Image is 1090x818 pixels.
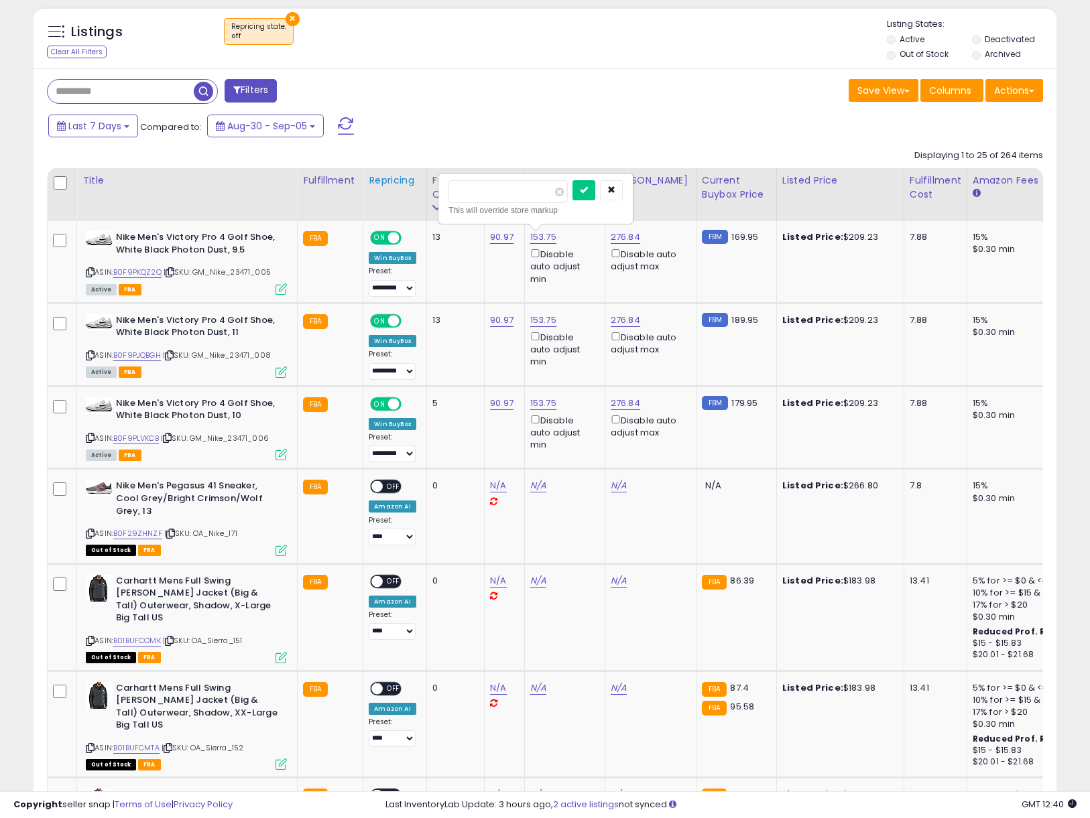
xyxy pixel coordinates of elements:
div: Disable auto adjust min [530,330,595,368]
a: 153.75 [530,314,556,327]
div: off [231,31,286,41]
img: 31AjvTbryUL._SL40_.jpg [86,314,113,331]
a: Terms of Use [115,798,172,811]
b: Listed Price: [782,479,843,492]
a: B0F9PLVKCB [113,433,159,444]
a: N/A [530,574,546,588]
img: 413fanr0bUL._SL40_.jpg [86,480,113,496]
a: B01BUFCOMK [113,635,161,646]
div: 7.88 [910,314,957,326]
span: | SKU: GM_Nike_23471_008 [163,350,271,360]
div: $0.30 min [973,243,1084,255]
div: Preset: [369,516,416,546]
span: 95.58 [730,700,754,713]
div: Preset: [369,267,416,297]
button: Actions [985,79,1043,102]
div: 5% for >= $0 & <= $14.99 [973,682,1084,694]
small: FBA [303,682,328,697]
small: FBM [702,230,728,244]
a: N/A [490,479,506,492]
div: 5% for >= $0 & <= $14.99 [973,575,1084,587]
a: 90.97 [490,314,513,327]
span: FBA [119,366,141,378]
div: 15% [973,480,1084,492]
button: Save View [849,79,918,102]
img: 517laWRdi0L._SL40_.jpg [86,575,113,602]
a: N/A [490,574,506,588]
span: Repricing state : [231,21,286,42]
button: Last 7 Days [48,115,138,137]
div: $266.80 [782,480,894,492]
span: OFF [383,683,405,694]
a: N/A [611,479,627,492]
div: Win BuyBox [369,335,416,347]
div: $20.01 - $21.68 [973,756,1084,768]
b: Nike Men's Victory Pro 4 Golf Shoe, White Black Photon Dust, 11 [116,314,279,342]
div: $15 - $15.83 [973,745,1084,756]
a: 276.84 [611,230,640,244]
button: Aug-30 - Sep-05 [207,115,324,137]
span: FBA [119,450,141,461]
small: FBA [303,314,328,329]
a: N/A [530,479,546,492]
span: FBA [138,759,161,770]
div: $0.30 min [973,409,1084,421]
span: | SKU: OA_Nike_171 [164,528,237,539]
small: FBA [303,231,328,246]
a: 276.84 [611,397,640,410]
div: 5 [432,397,474,409]
span: All listings currently available for purchase on Amazon [86,366,117,378]
b: Nike Men's Victory Pro 4 Golf Shoe, White Black Photon Dust, 9.5 [116,231,279,259]
div: 15% [973,314,1084,326]
div: ASIN: [86,480,287,554]
span: Aug-30 - Sep-05 [227,119,307,133]
span: 169.95 [731,230,758,243]
div: Amazon AI [369,500,416,513]
a: 153.75 [530,397,556,410]
div: Disable auto adjust min [530,247,595,285]
div: seller snap | | [13,799,233,811]
small: FBA [303,480,328,494]
button: Filters [225,79,277,103]
div: Last InventoryLab Update: 3 hours ago, not synced. [385,799,1077,811]
div: Fulfillment Cost [910,174,961,202]
small: FBA [702,701,727,715]
div: Amazon Fees [973,174,1089,188]
b: Nike Men's Pegasus 41 Sneaker, Cool Grey/Bright Crimson/Wolf Grey, 13 [116,480,279,521]
a: N/A [611,681,627,695]
div: $15 - $15.83 [973,638,1084,649]
div: 7.8 [910,480,957,492]
label: Archived [985,48,1021,60]
b: Listed Price: [782,314,843,326]
b: Reduced Prof. Rng. [973,626,1061,637]
label: Deactivated [985,33,1035,45]
b: Nike Men's Victory Pro 4 Golf Shoe, White Black Photon Dust, 10 [116,397,279,425]
div: 17% for > $20 [973,706,1084,718]
div: Win BuyBox [369,252,416,264]
span: All listings that are currently out of stock and unavailable for purchase on Amazon [86,759,136,770]
div: Fulfillable Quantity [432,174,479,202]
label: Out of Stock [900,48,949,60]
div: 10% for >= $15 & <= $20 [973,694,1084,706]
div: Displaying 1 to 25 of 264 items [914,149,1043,162]
small: FBA [702,682,727,697]
a: N/A [530,681,546,695]
span: All listings currently available for purchase on Amazon [86,450,117,461]
div: ASIN: [86,231,287,293]
div: $0.30 min [973,326,1084,338]
span: 87.4 [730,681,749,694]
span: ON [371,315,388,326]
span: All listings currently available for purchase on Amazon [86,284,117,295]
img: 31AjvTbryUL._SL40_.jpg [86,397,113,414]
div: ASIN: [86,575,287,662]
div: Disable auto adjust max [611,413,686,439]
small: FBA [702,575,727,590]
span: 86.39 [730,574,754,587]
span: 179.95 [731,397,758,409]
a: Privacy Policy [174,798,233,811]
small: FBA [303,575,328,590]
a: B0F9PKQZ2Q [113,267,162,278]
div: Disable auto adjust min [530,413,595,452]
p: Listing States: [887,18,1057,31]
div: 17% for > $20 [973,599,1084,611]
